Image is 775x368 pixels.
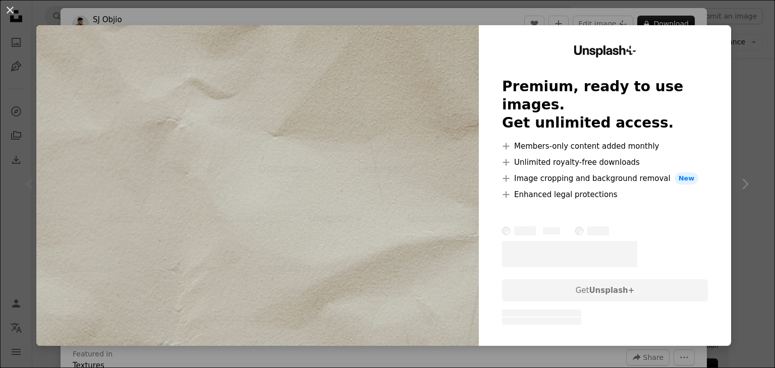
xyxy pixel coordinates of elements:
span: New [675,172,699,185]
h2: Premium, ready to use images. Get unlimited access. [502,78,708,132]
div: Get [502,279,708,301]
input: – –––– [575,227,583,235]
span: – –––– ––––. [502,241,637,267]
li: Unlimited royalty-free downloads [502,156,708,168]
input: – ––––– –––– [502,227,510,235]
span: – – –––– – ––– –––– – –––– –– [502,310,581,317]
strong: Unsplash+ [589,286,634,295]
span: – – –––– – ––– –––– – –––– –– [502,318,581,325]
li: Image cropping and background removal [502,172,708,185]
span: – –––– [543,227,560,234]
span: – –––– [587,226,609,235]
li: Members-only content added monthly [502,140,708,152]
li: Enhanced legal protections [502,189,708,201]
span: – –––– [514,226,536,235]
